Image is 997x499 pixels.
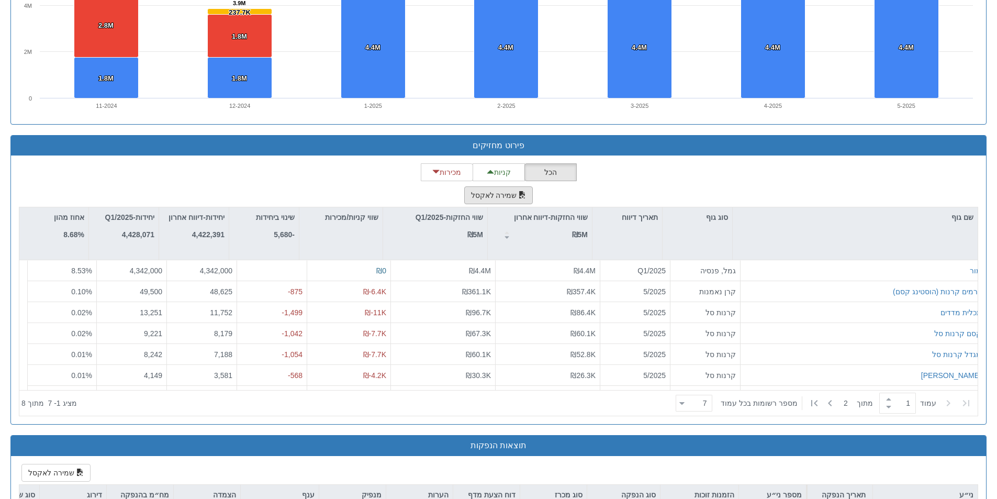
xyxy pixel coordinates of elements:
div: ‏מציג 1 - 7 ‏ מתוך 8 [21,392,77,415]
button: הכל [524,163,577,181]
div: קרן נאמנות [675,286,736,297]
div: 0.01 % [32,370,92,381]
strong: ₪5M [572,230,588,239]
div: 8.53 % [32,265,92,276]
span: ₪52.8K [570,350,596,359]
span: ₪86.4K [570,308,596,317]
span: ₪-4.2K [363,371,386,380]
p: יחידות-Q1/2025 [105,212,154,223]
p: אחוז מהון [54,212,84,223]
span: ₪-6.4K [363,287,386,296]
div: -1,042 [241,328,303,339]
div: 5/2025 [604,370,666,381]
div: 8,242 [101,349,162,360]
tspan: 1.8M [232,32,247,40]
button: כרמים קרנות (הוסטינג קסם) [893,286,981,297]
div: 3,581 [171,370,232,381]
div: 5/2025 [604,328,666,339]
div: 4,149 [101,370,162,381]
h3: תוצאות הנפקות [19,441,978,450]
tspan: 2.8M [98,21,114,29]
text: 2M [24,49,32,55]
text: 5-2025 [898,103,915,109]
span: ₪4.4M [469,267,491,275]
strong: 8.68% [63,230,84,239]
div: קרנות סל [675,370,736,381]
div: 8,179 [171,328,232,339]
p: שווי החזקות-Q1/2025 [416,212,483,223]
span: ₪4.4M [574,267,596,275]
tspan: 4.4M [632,43,647,51]
div: 11,752 [171,307,232,318]
div: 4,342,000 [171,265,232,276]
tspan: 4.4M [365,43,380,51]
text: 4M [24,3,32,9]
div: Q1/2025 [604,265,666,276]
div: 7,188 [171,349,232,360]
span: ₪67.3K [466,329,491,338]
span: ₪26.3K [570,371,596,380]
div: סוג גוף [663,207,732,227]
div: -568 [241,370,303,381]
button: [PERSON_NAME] [921,370,981,381]
span: ‏מספר רשומות בכל עמוד [721,398,798,408]
div: 48,625 [171,286,232,297]
span: ₪357.4K [567,287,596,296]
button: תכלית מדדים [940,307,981,318]
span: ₪-11K [365,308,386,317]
button: שמירה לאקסל [21,464,91,482]
span: ₪361.1K [462,287,491,296]
div: 5/2025 [604,286,666,297]
div: 49,500 [101,286,162,297]
text: 2-2025 [497,103,515,109]
div: 0.02 % [32,307,92,318]
div: 5/2025 [604,349,666,360]
div: 0.01 % [32,349,92,360]
text: 1-2025 [364,103,382,109]
p: יחידות-דיווח אחרון [169,212,225,223]
div: -1,499 [241,307,303,318]
div: קרנות סל [675,328,736,339]
div: תאריך דיווח [592,207,662,227]
div: -1,054 [241,349,303,360]
tspan: 4.4M [765,43,780,51]
button: מכירות [421,163,473,181]
span: ‏עמוד [920,398,936,408]
text: 0 [29,95,32,102]
tspan: 4.4M [498,43,513,51]
div: 5/2025 [604,307,666,318]
strong: 4,422,391 [192,230,225,239]
span: ₪-7.7K [363,329,386,338]
span: ₪0 [376,267,386,275]
div: 13,251 [101,307,162,318]
span: 2 [844,398,857,408]
button: מגדל קרנות סל [932,349,981,360]
tspan: 1.8M [232,74,247,82]
text: 4-2025 [764,103,782,109]
span: ₪-7.7K [363,350,386,359]
button: מור [970,265,981,276]
p: שווי החזקות-דיווח אחרון [514,212,588,223]
p: שינוי ביחידות [256,212,295,223]
div: שווי קניות/מכירות [299,207,383,227]
strong: ₪5M [467,230,483,239]
div: 0.10 % [32,286,92,297]
button: קסם קרנות סל [934,328,981,339]
button: שמירה לאקסל [464,186,533,204]
div: -875 [241,286,303,297]
span: ₪96.7K [466,308,491,317]
button: קניות [473,163,525,181]
div: קרנות סל [675,307,736,318]
strong: 4,428,071 [122,230,154,239]
tspan: 4.4M [899,43,914,51]
div: 4,342,000 [101,265,162,276]
tspan: 1.8M [98,74,114,82]
span: ₪30.3K [466,371,491,380]
span: ₪60.1K [466,350,491,359]
tspan: 237.7K [229,8,251,16]
div: שם גוף [733,207,978,227]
